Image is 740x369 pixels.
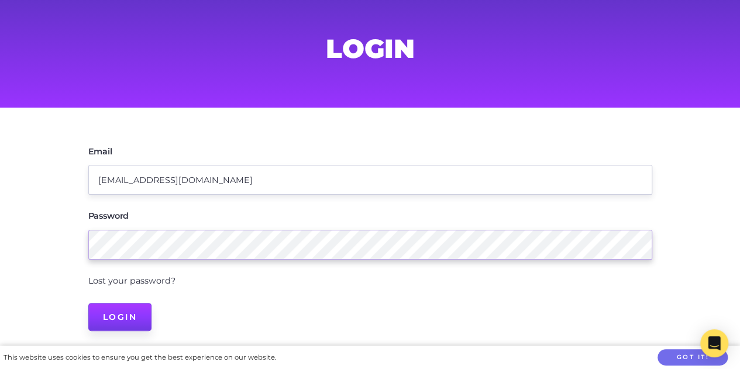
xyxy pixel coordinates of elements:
[658,349,728,366] button: Got it!
[4,351,276,364] div: This website uses cookies to ensure you get the best experience on our website.
[88,37,652,60] h1: Login
[88,275,175,286] a: Lost your password?
[88,303,152,331] input: Login
[88,212,129,220] label: Password
[88,147,112,156] label: Email
[700,329,728,357] div: Open Intercom Messenger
